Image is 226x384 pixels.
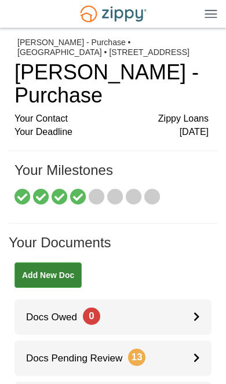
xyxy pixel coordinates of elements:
[14,341,212,376] a: Docs Pending Review13
[14,299,212,335] a: Docs Owed0
[9,235,217,262] h1: Your Documents
[14,126,209,139] div: Your Deadline
[14,353,145,364] span: Docs Pending Review
[128,349,145,366] span: 13
[14,312,100,323] span: Docs Owed
[14,61,209,107] h1: [PERSON_NAME] - Purchase
[180,126,209,139] span: [DATE]
[14,262,82,288] a: Add New Doc
[14,163,209,189] h1: Your Milestones
[17,38,209,57] div: [PERSON_NAME] - Purchase • [GEOGRAPHIC_DATA] • [STREET_ADDRESS]
[14,112,209,126] div: Your Contact
[158,112,209,126] span: Zippy Loans
[83,308,100,325] span: 0
[205,9,217,18] img: Mobile Dropdown Menu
